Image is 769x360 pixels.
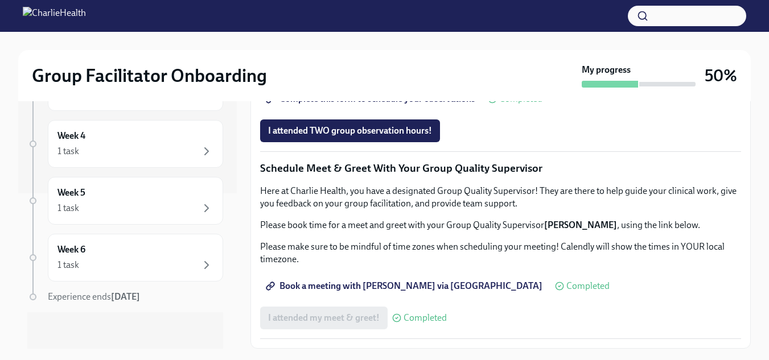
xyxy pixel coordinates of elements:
[260,161,741,176] p: Schedule Meet & Greet With Your Group Quality Supervisor
[260,185,741,210] p: Here at Charlie Health, you have a designated Group Quality Supervisor! They are there to help gu...
[27,234,223,282] a: Week 61 task
[57,130,85,142] h6: Week 4
[566,282,610,291] span: Completed
[260,219,741,231] p: Please book time for a meet and greet with your Group Quality Supervisor , using the link below.
[57,187,85,199] h6: Week 5
[57,259,79,271] div: 1 task
[260,119,440,142] button: I attended TWO group observation hours!
[27,120,223,168] a: Week 41 task
[544,220,617,230] strong: [PERSON_NAME]
[499,94,542,104] span: Completed
[260,241,741,266] p: Please make sure to be mindful of time zones when scheduling your meeting! Calendly will show the...
[23,7,86,25] img: CharlieHealth
[57,243,85,256] h6: Week 6
[27,177,223,225] a: Week 51 task
[260,275,550,297] a: Book a meeting with [PERSON_NAME] via [GEOGRAPHIC_DATA]
[48,291,140,302] span: Experience ends
[111,291,140,302] strong: [DATE]
[582,64,631,76] strong: My progress
[268,125,432,136] span: I attended TWO group observation hours!
[404,313,447,322] span: Completed
[705,65,737,86] h3: 50%
[57,145,79,158] div: 1 task
[268,280,542,292] span: Book a meeting with [PERSON_NAME] via [GEOGRAPHIC_DATA]
[57,202,79,214] div: 1 task
[32,64,267,87] h2: Group Facilitator Onboarding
